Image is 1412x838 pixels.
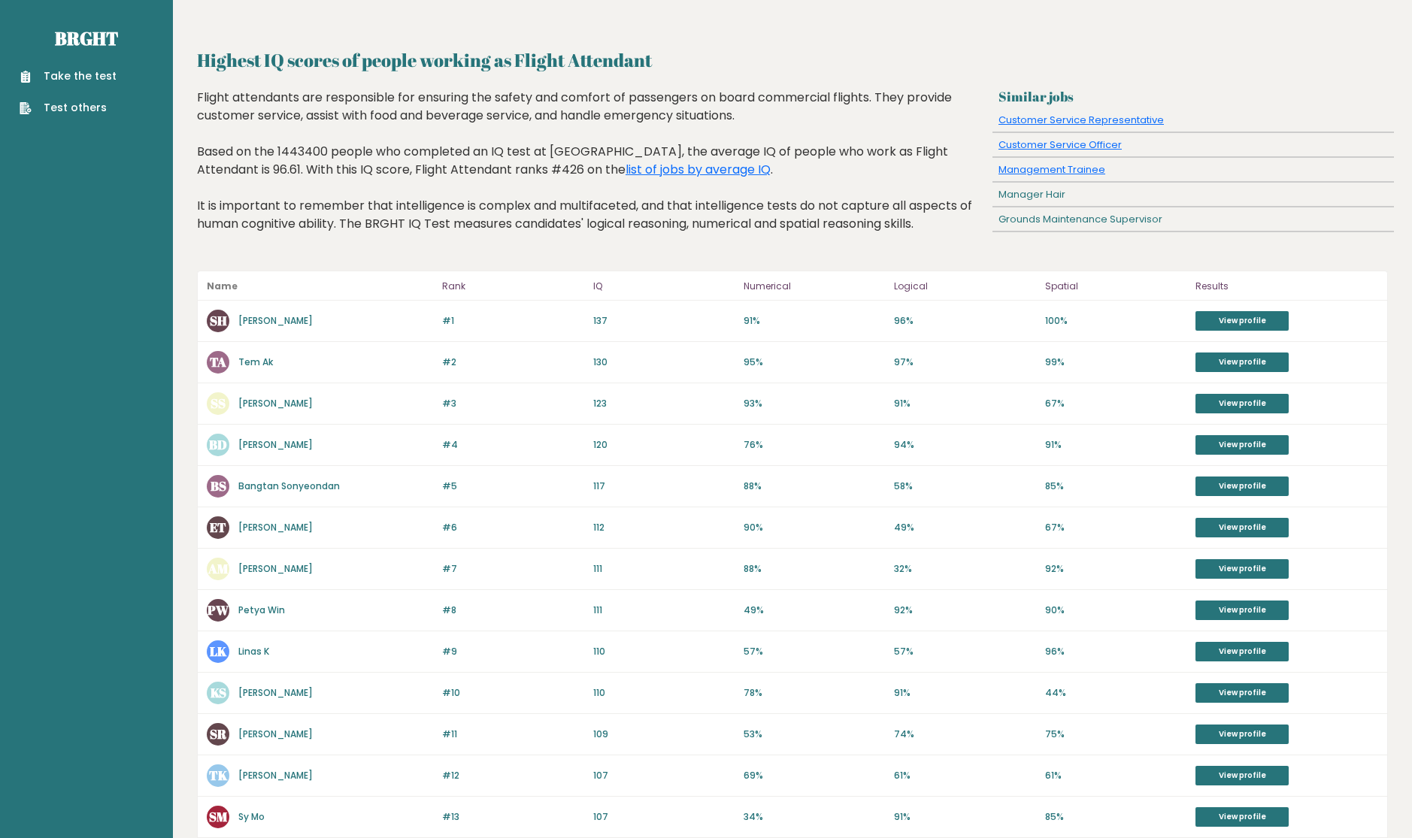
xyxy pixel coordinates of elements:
p: #10 [442,686,583,700]
h2: Highest IQ scores of people working as Flight Attendant [197,47,1388,74]
p: #4 [442,438,583,452]
a: View profile [1195,352,1289,372]
p: 110 [593,645,735,658]
p: 130 [593,355,735,369]
p: 123 [593,397,735,410]
p: 90% [744,521,885,534]
p: 91% [1045,438,1186,452]
a: Customer Service Officer [998,138,1122,152]
a: View profile [1195,311,1289,331]
a: [PERSON_NAME] [238,686,313,699]
p: Numerical [744,277,885,295]
a: View profile [1195,559,1289,579]
p: 44% [1045,686,1186,700]
a: Customer Service Representative [998,113,1164,127]
text: SS [211,395,226,412]
b: Name [207,280,238,292]
p: 111 [593,604,735,617]
p: 88% [744,562,885,576]
a: Petya Win [238,604,285,616]
p: 109 [593,728,735,741]
text: TK [209,767,228,784]
a: Take the test [20,68,117,84]
p: 91% [894,810,1035,824]
p: #12 [442,769,583,782]
p: #2 [442,355,583,369]
text: SM [209,808,228,825]
a: View profile [1195,642,1289,661]
p: 100% [1045,314,1186,328]
p: 96% [894,314,1035,328]
a: [PERSON_NAME] [238,728,313,740]
div: Grounds Maintenance Supervisor [992,207,1393,231]
div: Manager Hair [992,183,1393,207]
p: 61% [894,769,1035,782]
p: 111 [593,562,735,576]
p: 99% [1045,355,1186,369]
a: View profile [1195,394,1289,413]
text: AM [208,560,229,577]
p: 120 [593,438,735,452]
p: #1 [442,314,583,328]
p: 61% [1045,769,1186,782]
p: 93% [744,397,885,410]
p: 67% [1045,397,1186,410]
a: View profile [1195,683,1289,703]
p: #7 [442,562,583,576]
text: SR [210,725,227,743]
p: 32% [894,562,1035,576]
p: 85% [1045,810,1186,824]
p: 78% [744,686,885,700]
p: 137 [593,314,735,328]
text: ET [210,519,226,536]
p: 110 [593,686,735,700]
p: 49% [894,521,1035,534]
a: Test others [20,100,117,116]
p: 76% [744,438,885,452]
p: 94% [894,438,1035,452]
a: [PERSON_NAME] [238,314,313,327]
p: #9 [442,645,583,658]
p: 91% [894,397,1035,410]
p: Rank [442,277,583,295]
text: KS [211,684,226,701]
h3: Similar jobs [998,89,1388,104]
p: 74% [894,728,1035,741]
p: 112 [593,521,735,534]
p: 107 [593,769,735,782]
p: #13 [442,810,583,824]
p: 34% [744,810,885,824]
a: View profile [1195,435,1289,455]
p: #5 [442,480,583,493]
p: IQ [593,277,735,295]
text: PW [207,601,229,619]
a: View profile [1195,476,1289,496]
a: [PERSON_NAME] [238,521,313,534]
p: 107 [593,810,735,824]
p: 53% [744,728,885,741]
p: 49% [744,604,885,617]
a: View profile [1195,766,1289,785]
p: 91% [894,686,1035,700]
a: View profile [1195,807,1289,827]
a: Management Trainee [998,162,1105,177]
text: BD [209,436,227,453]
a: View profile [1195,518,1289,537]
p: 95% [744,355,885,369]
a: Tem Ak [238,355,273,368]
p: 92% [1045,562,1186,576]
p: 90% [1045,604,1186,617]
p: 67% [1045,521,1186,534]
a: list of jobs by average IQ [626,161,771,178]
a: [PERSON_NAME] [238,769,313,782]
p: 69% [744,769,885,782]
a: [PERSON_NAME] [238,562,313,575]
p: 57% [894,645,1035,658]
text: BS [211,477,226,495]
a: View profile [1195,601,1289,620]
text: LK [210,643,227,660]
p: 88% [744,480,885,493]
a: [PERSON_NAME] [238,397,313,410]
div: Flight attendants are responsible for ensuring the safety and comfort of passengers on board comm... [197,89,987,256]
a: View profile [1195,725,1289,744]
